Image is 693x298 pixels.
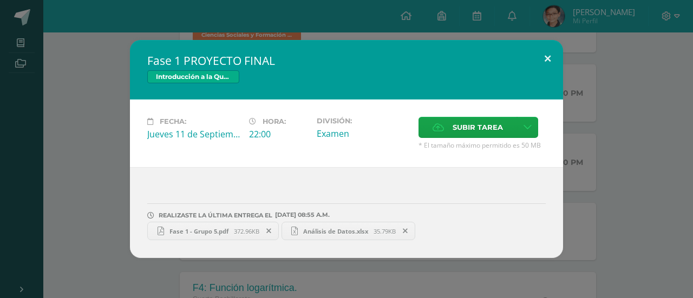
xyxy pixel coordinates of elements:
button: Close (Esc) [532,40,563,77]
span: Fase 1 - Grupo 5.pdf [164,227,234,235]
span: Remover entrega [396,225,415,237]
span: Introducción a la Química [147,70,239,83]
span: 35.79KB [374,227,396,235]
h2: Fase 1 PROYECTO FINAL [147,53,546,68]
span: 372.96KB [234,227,259,235]
div: Jueves 11 de Septiembre [147,128,240,140]
div: 22:00 [249,128,308,140]
span: Fecha: [160,117,186,125]
div: Examen [317,128,410,140]
span: Remover entrega [260,225,278,237]
span: Hora: [263,117,286,125]
a: Análisis de Datos.xlsx 35.79KB [282,222,416,240]
label: División: [317,117,410,125]
span: Subir tarea [453,117,503,137]
span: Análisis de Datos.xlsx [298,227,374,235]
span: REALIZASTE LA ÚLTIMA ENTREGA EL [159,211,272,219]
a: Fase 1 - Grupo 5.pdf 372.96KB [147,222,279,240]
span: * El tamaño máximo permitido es 50 MB [419,141,546,150]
